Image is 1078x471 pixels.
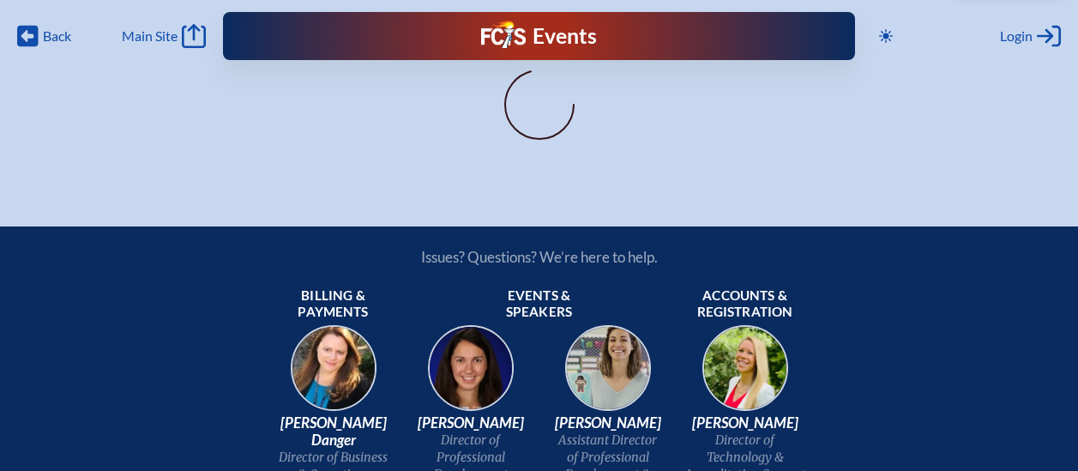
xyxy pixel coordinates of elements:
[690,320,800,430] img: b1ee34a6-5a78-4519-85b2-7190c4823173
[409,414,533,432] span: [PERSON_NAME]
[684,287,807,322] span: Accounts & registration
[122,24,206,48] a: Main Site
[546,414,670,432] span: [PERSON_NAME]
[272,287,395,322] span: Billing & payments
[533,26,597,47] h1: Events
[238,248,841,266] p: Issues? Questions? We’re here to help.
[43,27,71,45] span: Back
[481,21,597,51] a: FCIS LogoEvents
[1000,27,1033,45] span: Login
[481,21,526,48] img: Florida Council of Independent Schools
[684,414,807,432] span: [PERSON_NAME]
[122,27,178,45] span: Main Site
[553,320,663,430] img: 545ba9c4-c691-43d5-86fb-b0a622cbeb82
[272,414,395,449] span: [PERSON_NAME] Danger
[416,320,526,430] img: 94e3d245-ca72-49ea-9844-ae84f6d33c0f
[408,21,669,51] div: FCIS Events — Future ready
[279,320,388,430] img: 9c64f3fb-7776-47f4-83d7-46a341952595
[478,287,601,322] span: Events & speakers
